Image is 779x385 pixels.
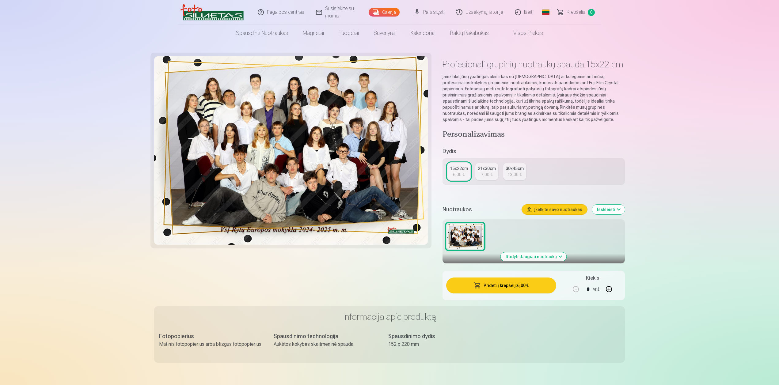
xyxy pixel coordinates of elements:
[366,25,403,42] a: Suvenyrai
[180,2,244,22] img: /v3
[503,163,526,180] a: 30x45cm13,00 €
[450,165,468,172] div: 15x22cm
[586,274,599,282] h5: Kiekis
[496,25,550,42] a: Visos prekės
[388,341,491,348] div: 152 x 220 mm
[331,25,366,42] a: Puodeliai
[443,74,625,123] p: Įamžinkit jūsų ypatingas akimirkas su [DEMOGRAPHIC_DATA] ar kolegomis ant mūsų profesionalios kok...
[388,332,491,341] div: Spausdinimo dydis
[447,163,470,180] a: 15x22cm6,00 €
[593,282,600,296] div: vnt.
[506,165,524,172] div: 30x45cm
[159,341,261,348] div: Matinis fotopopierius arba blizgus fotopopierius
[159,332,261,341] div: Fotopopierius
[403,25,443,42] a: Kalendoriai
[453,172,465,178] div: 6,00 €
[443,130,625,140] h4: Personalizavimas
[274,341,376,348] div: Aukštos kokybės skaitmeninė spauda
[592,205,625,214] button: Išskleisti
[443,205,517,214] h5: Nuotraukos
[229,25,295,42] a: Spausdinti nuotraukas
[478,165,496,172] div: 21x30cm
[443,147,625,156] h5: Dydis
[501,252,567,261] button: Rodyti daugiau nuotraukų
[369,8,400,17] a: Galerija
[475,163,498,180] a: 21x30cm7,00 €
[567,9,585,16] span: Krepšelis
[274,332,376,341] div: Spausdinimo technologija
[295,25,331,42] a: Magnetai
[507,172,522,178] div: 13,00 €
[588,9,595,16] span: 0
[159,311,620,322] h3: Informacija apie produktą
[446,277,556,293] button: Pridėti į krepšelį:6,00 €
[522,205,587,214] button: Įkelkite savo nuotraukas
[481,172,492,178] div: 7,00 €
[443,25,496,42] a: Raktų pakabukas
[443,59,625,70] h1: Profesionali grupinių nuotraukų spauda 15x22 cm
